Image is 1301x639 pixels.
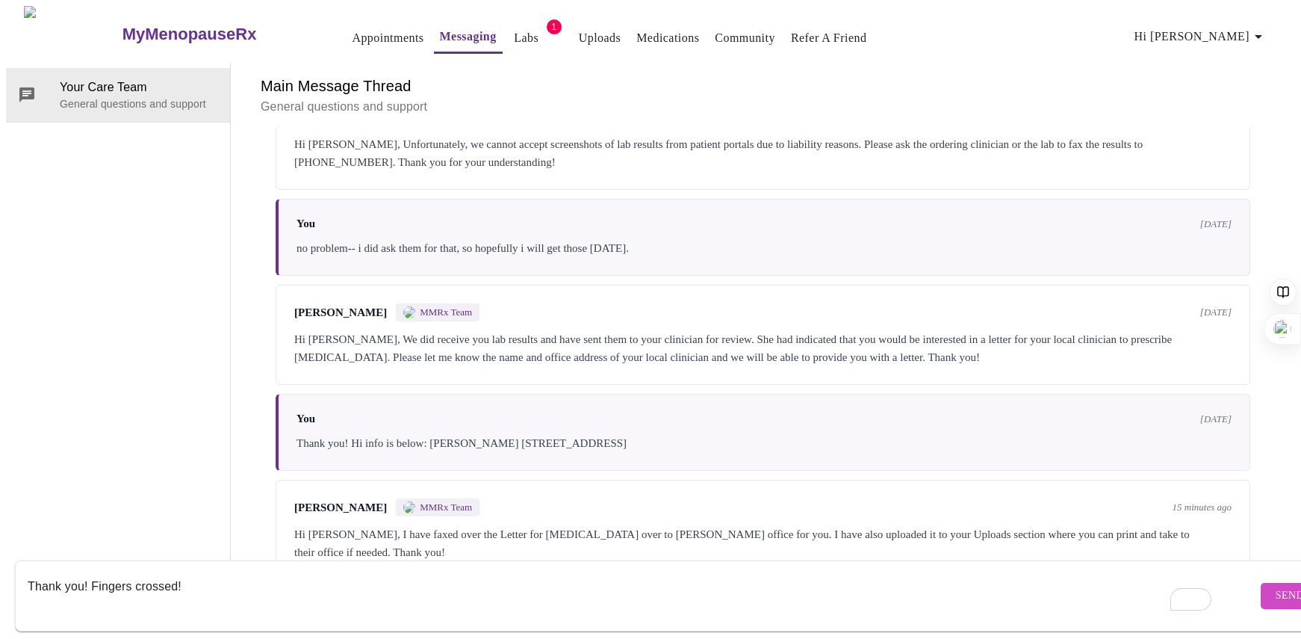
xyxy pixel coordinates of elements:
div: Hi [PERSON_NAME], Unfortunately, we cannot accept screenshots of lab results from patient portals... [294,135,1232,171]
button: Community [709,23,781,53]
span: 15 minutes ago [1173,501,1232,513]
a: Appointments [352,28,423,49]
span: [PERSON_NAME] [294,306,387,319]
button: Medications [630,23,705,53]
img: MMRX [403,306,415,318]
div: Hi [PERSON_NAME], We did receive you lab results and have sent them to your clinician for review.... [294,330,1232,366]
button: Refer a Friend [785,23,873,53]
h3: MyMenopauseRx [122,25,257,44]
a: Medications [636,28,699,49]
a: Uploads [579,28,621,49]
span: MMRx Team [420,306,472,318]
button: Messaging [434,22,503,54]
span: Your Care Team [60,78,218,96]
img: MyMenopauseRx Logo [24,6,120,62]
p: General questions and support [261,98,1265,116]
div: Thank you! Hi info is below: [PERSON_NAME] [STREET_ADDRESS] [296,434,1232,452]
span: Hi [PERSON_NAME] [1134,26,1267,47]
a: Community [715,28,775,49]
button: Labs [503,23,550,53]
span: MMRx Team [420,501,472,513]
a: Labs [514,28,538,49]
div: Hi [PERSON_NAME], I have faxed over the Letter for [MEDICAL_DATA] over to [PERSON_NAME] office fo... [294,525,1232,561]
img: MMRX [403,501,415,513]
a: MyMenopauseRx [120,8,316,61]
span: [PERSON_NAME] [294,501,387,514]
span: 1 [547,19,562,34]
div: Your Care TeamGeneral questions and support [6,68,230,122]
textarea: To enrich screen reader interactions, please activate Accessibility in Grammarly extension settings [28,572,1257,620]
span: [DATE] [1200,413,1232,425]
p: General questions and support [60,96,218,111]
button: Uploads [573,23,627,53]
button: Appointments [346,23,429,53]
span: You [296,413,315,425]
button: Hi [PERSON_NAME] [1128,22,1273,52]
span: [DATE] [1200,218,1232,230]
h6: Main Message Thread [261,74,1265,98]
a: Messaging [440,26,497,47]
div: no problem-- i did ask them for that, so hopefully i will get those [DATE]. [296,239,1232,257]
span: [DATE] [1200,306,1232,318]
a: Refer a Friend [791,28,867,49]
span: You [296,217,315,230]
